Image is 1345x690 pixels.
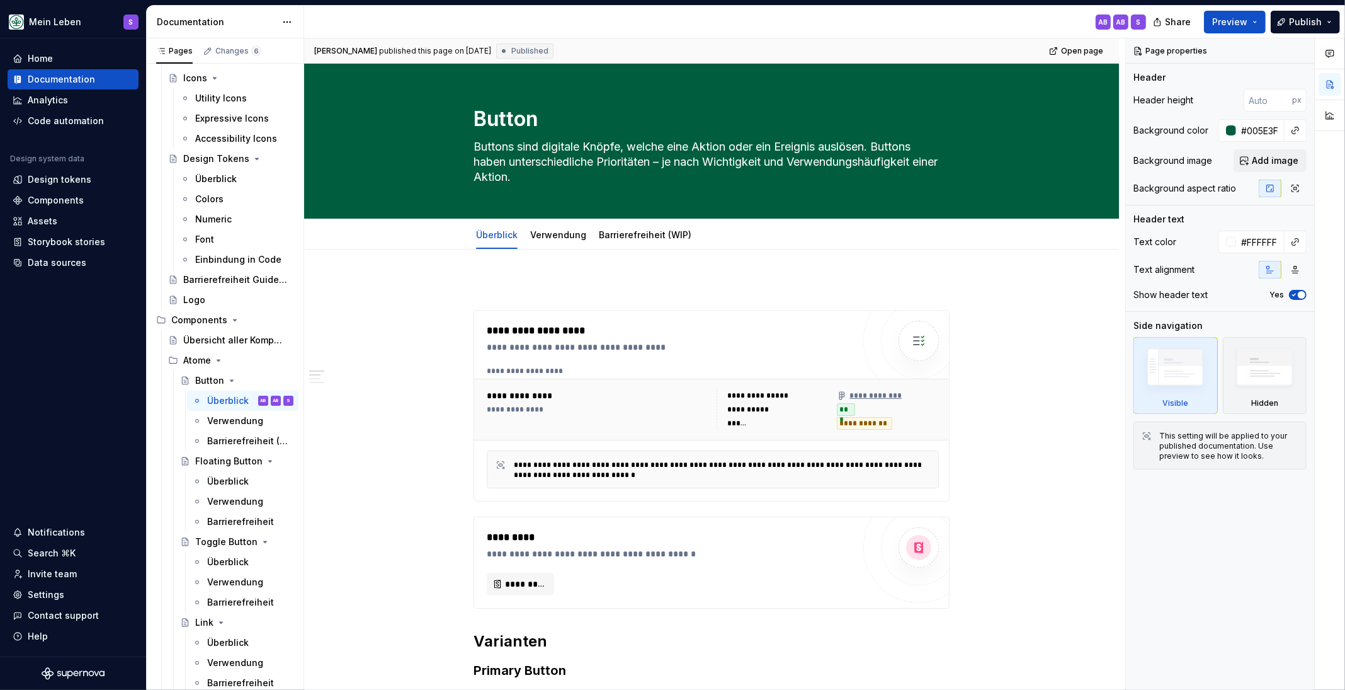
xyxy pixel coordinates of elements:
a: Toggle Button [175,532,298,552]
div: Storybook stories [28,236,105,248]
button: Preview [1204,11,1266,33]
a: Assets [8,211,139,231]
button: Notifications [8,522,139,543]
div: Übersicht aller Komponenten [183,334,287,347]
a: Open page [1045,42,1109,60]
a: Design tokens [8,170,139,190]
div: Barrierefreiheit [207,515,274,528]
a: Documentation [8,69,139,89]
div: Components [171,314,227,326]
div: Barrierefreiheit (WIP) [207,435,291,447]
a: Barrierefreiheit [187,592,298,612]
a: Überblick [187,633,298,653]
a: Link [175,612,298,633]
div: Verwendung [207,495,263,508]
img: df5db9ef-aba0-4771-bf51-9763b7497661.png [9,14,24,30]
div: Analytics [28,94,68,106]
div: Search ⌘K [28,547,76,560]
button: Add image [1234,149,1307,172]
div: Einbindung in Code [195,253,281,266]
div: Show header text [1133,289,1208,301]
div: Barrierefreiheit (WIP) [594,221,696,248]
input: Auto [1244,89,1292,112]
a: Verwendung [187,653,298,673]
a: Überblick [187,552,298,572]
div: Hidden [1251,398,1278,408]
div: Verwendung [207,576,263,589]
div: Visible [1133,337,1218,414]
a: Invite team [8,564,139,584]
button: Search ⌘K [8,543,139,563]
div: Side navigation [1133,319,1203,332]
div: Atome [163,350,298,371]
div: Components [151,310,298,330]
div: published this page on [DATE] [379,46,491,56]
div: Hidden [1223,337,1307,414]
div: Invite team [28,568,77,580]
a: Expressive Icons [175,108,298,129]
div: Barrierefreiheit [207,596,274,609]
div: AB [1116,17,1126,27]
div: Help [28,630,48,643]
div: Design system data [10,154,84,164]
a: Floating Button [175,451,298,471]
div: Header text [1133,213,1184,226]
div: Home [28,52,53,65]
a: Verwendung [187,411,298,431]
div: Mein Leben [29,16,81,28]
input: Auto [1236,231,1285,253]
h2: Varianten [474,631,950,652]
div: Data sources [28,256,86,269]
a: Utility Icons [175,88,298,108]
div: Contact support [28,609,99,622]
a: ÜberblickABABS [187,391,298,411]
span: [PERSON_NAME] [314,46,377,56]
div: Header height [1133,94,1193,106]
svg: Supernova Logo [42,667,105,680]
span: Published [511,46,548,56]
div: Background image [1133,154,1212,167]
a: Data sources [8,253,139,273]
a: Barrierefreiheit (WIP) [187,431,298,451]
div: Components [28,194,84,207]
div: Barrierefreiheit [207,677,274,689]
div: Assets [28,215,57,227]
div: Pages [156,46,193,56]
div: Changes [215,46,261,56]
div: Überblick [195,173,237,185]
a: Überblick [175,169,298,189]
div: Logo [183,294,205,306]
div: Design Tokens [183,152,249,165]
div: S [129,17,133,27]
div: AB [260,394,266,407]
div: Text alignment [1133,263,1195,276]
a: Barrierefreiheit [187,512,298,532]
span: Share [1165,16,1191,28]
a: Barrierefreiheit (WIP) [599,229,691,240]
div: Documentation [28,73,95,86]
div: Icons [183,72,207,84]
div: Text color [1133,236,1176,248]
a: Icons [163,68,298,88]
div: Atome [183,354,211,367]
div: Barrierefreiheit Guidelines [183,273,287,286]
span: 6 [251,46,261,56]
button: Contact support [8,606,139,626]
div: Expressive Icons [195,112,269,125]
a: Analytics [8,90,139,110]
div: Überblick [207,475,249,488]
span: Preview [1212,16,1247,28]
div: Numeric [195,213,232,226]
a: Verwendung [187,492,298,512]
a: Logo [163,290,298,310]
a: Storybook stories [8,232,139,252]
a: Design Tokens [163,149,298,169]
h3: Primary Button [474,662,950,679]
div: This setting will be applied to your published documentation. Use preview to see how it looks. [1159,431,1298,461]
a: Überblick [187,471,298,492]
a: Colors [175,189,298,209]
a: Code automation [8,111,139,131]
a: Barrierefreiheit Guidelines [163,270,298,290]
div: Überblick [471,221,523,248]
